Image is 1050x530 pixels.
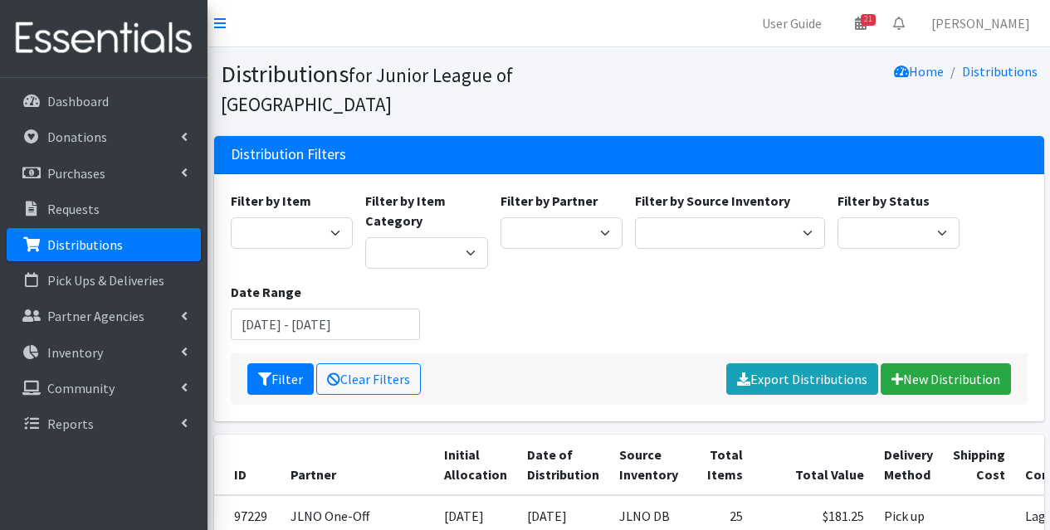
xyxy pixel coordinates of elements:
[221,63,513,116] small: for Junior League of [GEOGRAPHIC_DATA]
[7,228,201,261] a: Distributions
[7,372,201,405] a: Community
[47,129,107,145] p: Donations
[231,282,301,302] label: Date Range
[7,336,201,369] a: Inventory
[918,7,1043,40] a: [PERSON_NAME]
[365,191,488,231] label: Filter by Item Category
[434,435,517,495] th: Initial Allocation
[247,363,314,395] button: Filter
[47,201,100,217] p: Requests
[501,191,598,211] label: Filter by Partner
[726,363,878,395] a: Export Distributions
[7,120,201,153] a: Donations
[47,380,115,396] p: Community
[635,191,790,211] label: Filter by Source Inventory
[7,11,201,66] img: HumanEssentials
[861,14,876,26] span: 21
[47,344,103,361] p: Inventory
[47,308,144,324] p: Partner Agencies
[47,165,105,182] p: Purchases
[7,192,201,226] a: Requests
[7,299,201,333] a: Partner Agencies
[221,60,623,117] h1: Distributions
[838,191,930,211] label: Filter by Status
[609,435,692,495] th: Source Inventory
[47,93,109,109] p: Dashboard
[7,264,201,297] a: Pick Ups & Deliveries
[874,435,943,495] th: Delivery Method
[881,363,1011,395] a: New Distribution
[894,63,944,80] a: Home
[753,435,874,495] th: Total Value
[47,416,94,432] p: Reports
[517,435,609,495] th: Date of Distribution
[47,236,123,253] p: Distributions
[692,435,753,495] th: Total Items
[231,309,421,340] input: January 1, 2011 - December 31, 2011
[7,407,201,440] a: Reports
[962,63,1038,80] a: Distributions
[943,435,1015,495] th: Shipping Cost
[7,157,201,190] a: Purchases
[47,272,164,289] p: Pick Ups & Deliveries
[281,435,434,495] th: Partner
[842,7,880,40] a: 21
[7,85,201,118] a: Dashboard
[231,191,311,211] label: Filter by Item
[316,363,421,395] a: Clear Filters
[749,7,835,40] a: User Guide
[231,146,346,163] h3: Distribution Filters
[214,435,281,495] th: ID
